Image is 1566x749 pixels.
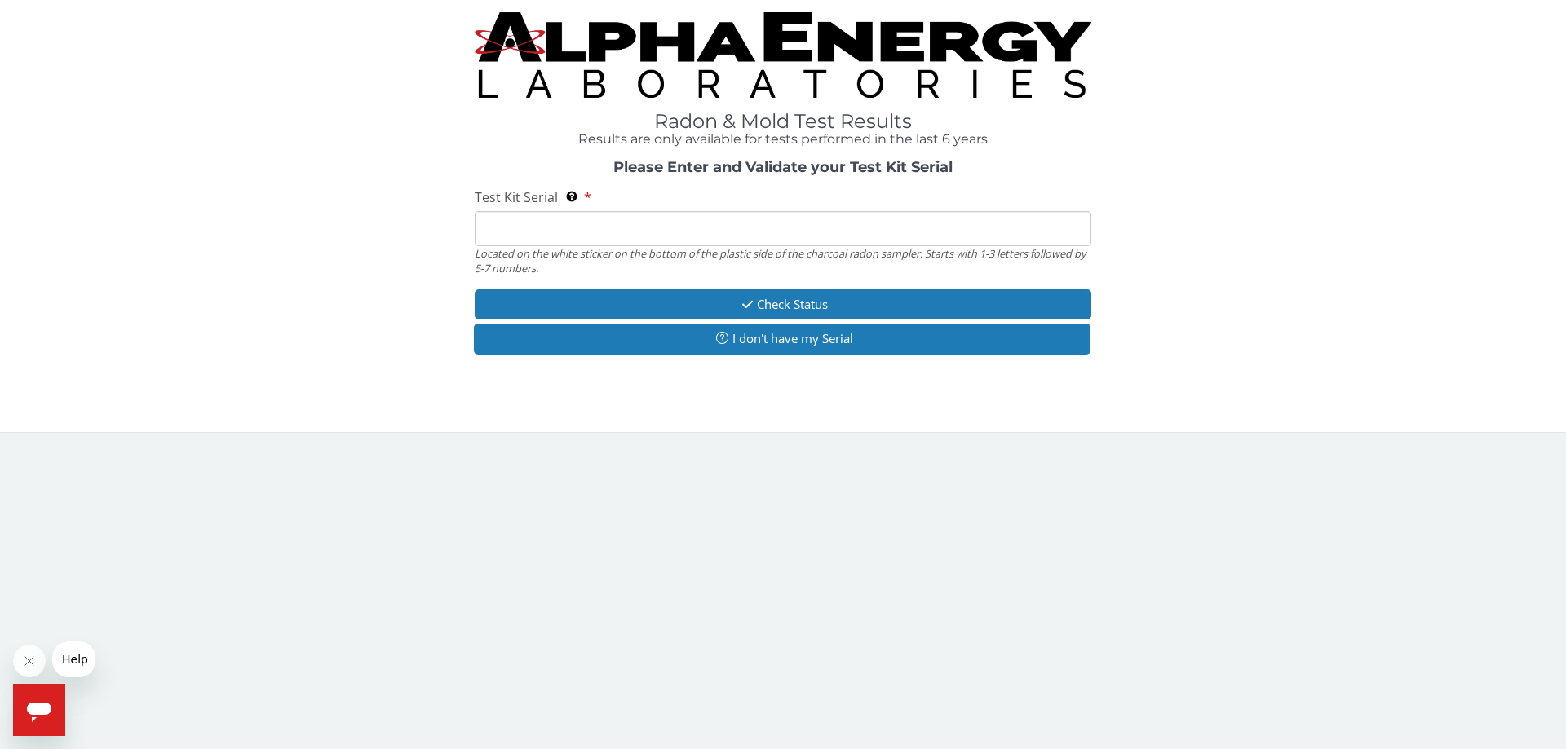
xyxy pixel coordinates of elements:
[13,645,46,677] iframe: Close message
[475,111,1091,132] h1: Radon & Mold Test Results
[475,132,1091,147] h4: Results are only available for tests performed in the last 6 years
[475,12,1091,98] img: TightCrop.jpg
[475,188,558,206] span: Test Kit Serial
[13,684,65,736] iframe: Button to launch messaging window
[474,324,1090,354] button: I don't have my Serial
[475,289,1091,319] button: Check Status
[52,641,95,677] iframe: Message from company
[475,246,1091,276] div: Located on the white sticker on the bottom of the plastic side of the charcoal radon sampler. Sta...
[613,158,953,176] strong: Please Enter and Validate your Test Kit Serial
